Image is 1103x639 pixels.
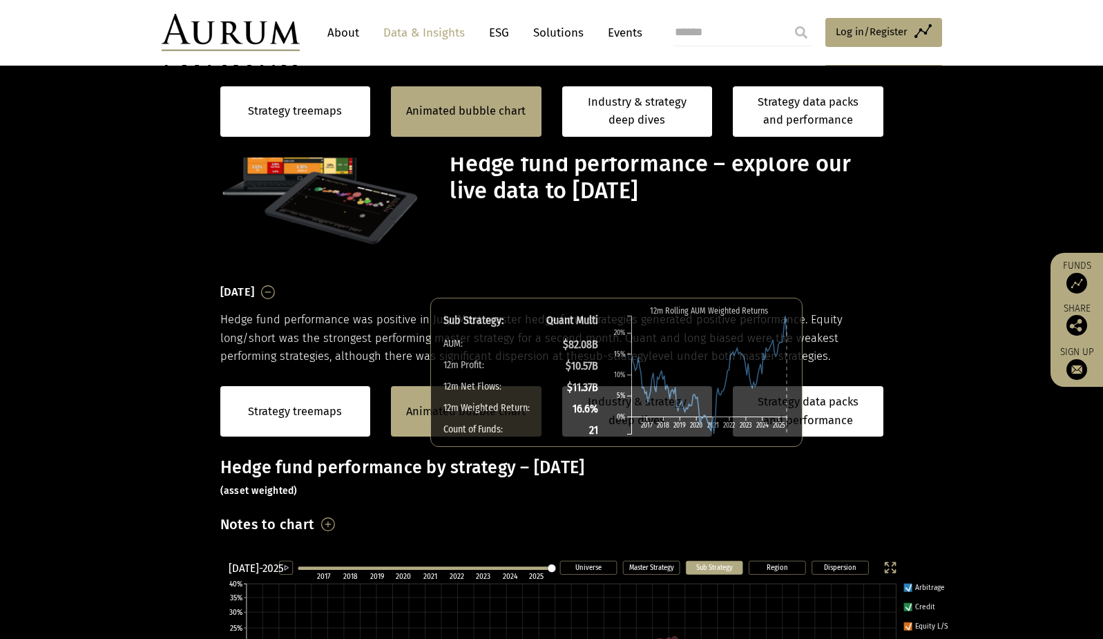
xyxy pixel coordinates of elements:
h3: Notes to chart [220,513,315,536]
a: Strategy treemaps [248,102,342,120]
small: (asset weighted) [220,485,298,497]
img: Share this post [1066,315,1087,336]
h1: Hedge fund performance – explore our live data to [DATE] [450,151,879,204]
a: Solutions [526,20,591,46]
h3: Hedge fund performance by strategy – [DATE] [220,457,883,499]
img: Sign up to our newsletter [1066,359,1087,380]
h3: [DATE] [220,282,255,303]
input: Submit [787,19,815,46]
a: Strategy data packs and performance [733,86,883,137]
img: Aurum [162,14,300,51]
a: Animated bubble chart [406,102,526,120]
span: sub-strategy [584,350,649,363]
a: Industry & strategy deep dives [562,86,713,137]
a: Data & Insights [376,20,472,46]
p: Hedge fund performance was positive in July. Most master hedge fund strategies generated positive... [220,311,883,365]
a: Industry & strategy deep dives [562,386,713,437]
a: Log in/Register [825,18,942,47]
a: Strategy data packs and performance [733,386,883,437]
a: Events [601,20,642,46]
a: Animated bubble chart [406,403,526,421]
a: Funds [1057,260,1096,294]
a: Strategy treemaps [248,403,342,421]
a: ESG [482,20,516,46]
a: About [320,20,366,46]
div: Share [1057,304,1096,336]
img: Access Funds [1066,273,1087,294]
a: Sign up [1057,346,1096,380]
span: Log in/Register [836,23,908,40]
